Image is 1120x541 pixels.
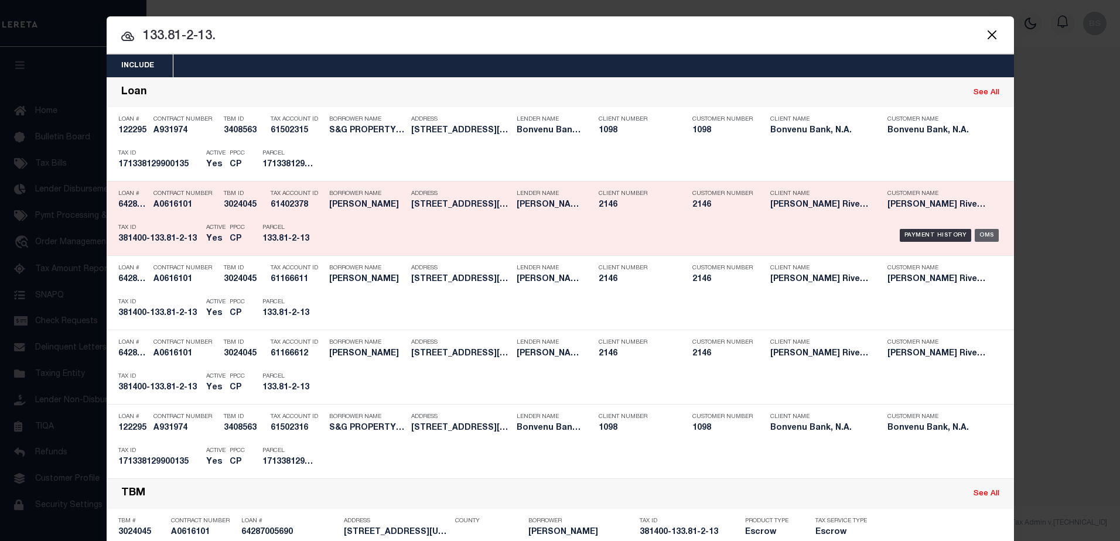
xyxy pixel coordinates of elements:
p: Tax Account ID [271,116,323,123]
p: Borrower Name [329,265,405,272]
p: Client Name [770,339,870,346]
p: Client Name [770,265,870,272]
h5: Escrow [745,528,798,537]
p: Active [206,224,226,231]
p: Client Number [599,265,675,272]
p: Lender Name [517,190,581,197]
h5: CP [230,309,245,319]
h5: 3408563 [224,126,265,136]
h5: Yes [206,457,224,467]
p: Loan # [118,413,148,420]
h5: CP [230,234,245,244]
h5: Hudson River Community Credit Union [887,200,987,210]
h5: Yes [206,309,224,319]
div: Loan [121,86,147,100]
p: Address [411,116,511,123]
h5: JENNIFER MALMSTROM [329,200,405,210]
h5: 1013 WASHINGTON AVE [344,528,449,537]
h5: 1098 [599,423,675,433]
h5: Bonvenu Bank, N.A. [887,126,987,136]
p: Tax Account ID [271,413,323,420]
h5: 3024045 [224,200,265,210]
p: Contract Number [171,518,235,525]
h5: 61402378 [271,200,323,210]
h5: Yes [206,160,224,170]
h5: S&G PROPERTY MANAGEM [329,126,405,136]
h5: 133.81-2-13 [262,383,315,393]
h5: Hudson River Community Credit Union [770,275,870,285]
p: Contract Number [153,190,218,197]
a: See All [974,490,999,498]
p: Lender Name [517,265,581,272]
p: Borrower [528,518,634,525]
p: Address [344,518,449,525]
h5: 64287005690 [241,528,338,537]
p: Customer Number [692,265,753,272]
h5: 381400-133.81-2-13 [640,528,739,537]
h5: 2146 [599,349,675,359]
p: PPCC [230,299,245,306]
p: Customer Number [692,413,753,420]
p: Tax Account ID [271,265,323,272]
h5: 2146 [692,275,751,285]
p: Customer Name [887,413,987,420]
p: Address [411,339,511,346]
p: Customer Name [887,190,987,197]
p: Client Number [599,116,675,123]
p: Contract Number [153,413,218,420]
p: Tax ID [118,150,200,157]
h5: A931974 [153,423,218,433]
p: Tax ID [118,299,200,306]
p: Active [206,150,226,157]
h5: S&G PROPERTY MANAGEM [329,423,405,433]
h5: Bonvenu Bank, N.A. [770,126,870,136]
h5: 122295 [118,126,148,136]
p: Contract Number [153,339,218,346]
p: Parcel [262,373,315,380]
p: TBM ID [224,190,265,197]
p: Active [206,373,226,380]
p: Tax ID [640,518,739,525]
h5: 1098 [692,126,751,136]
h5: 2146 [599,200,675,210]
p: TBM ID [224,413,265,420]
p: Active [206,299,226,306]
h5: 171338129900135 [118,457,200,467]
p: Loan # [118,116,148,123]
h5: 3024045 [118,528,165,537]
h5: 3024045 [224,275,265,285]
h5: Hudson River Community Credit Union [517,349,581,359]
h5: 61166612 [271,349,323,359]
h5: Bonvenu Bank, N.A. [887,423,987,433]
p: Client Name [770,116,870,123]
h5: 670 ABLEMARLE DR STE 901 SHREVE... [411,423,511,433]
p: PPCC [230,150,245,157]
h5: 670 ABLEMARLE DR STE 901 SHREVE... [411,126,511,136]
p: Customer Name [887,265,987,272]
p: Contract Number [153,265,218,272]
h5: Bonvenu Bank, N.A. [770,423,870,433]
p: Client Number [599,413,675,420]
h5: Bonvenu Bank, N.A. [517,423,581,433]
h5: Hudson River Community Credit Union [770,349,870,359]
p: Customer Name [887,116,987,123]
p: Address [411,265,511,272]
p: Lender Name [517,116,581,123]
p: County [455,518,523,525]
h5: 1098 [692,423,751,433]
h5: 381400-133.81-2-13 [118,309,200,319]
div: OMS [975,229,999,242]
a: See All [974,89,999,97]
p: Lender Name [517,413,581,420]
h5: Hudson River Community Credit Union [770,200,870,210]
h5: 61166611 [271,275,323,285]
h5: Yes [206,234,224,244]
h5: 3408563 [224,423,265,433]
h5: 1013 Washington Ave Rensselaer ... [411,349,511,359]
p: Active [206,447,226,454]
h5: CP [230,383,245,393]
p: Tax ID [118,447,200,454]
h5: 133.81-2-13 [262,309,315,319]
h5: 64287005690 [118,349,148,359]
p: TBM # [118,518,165,525]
